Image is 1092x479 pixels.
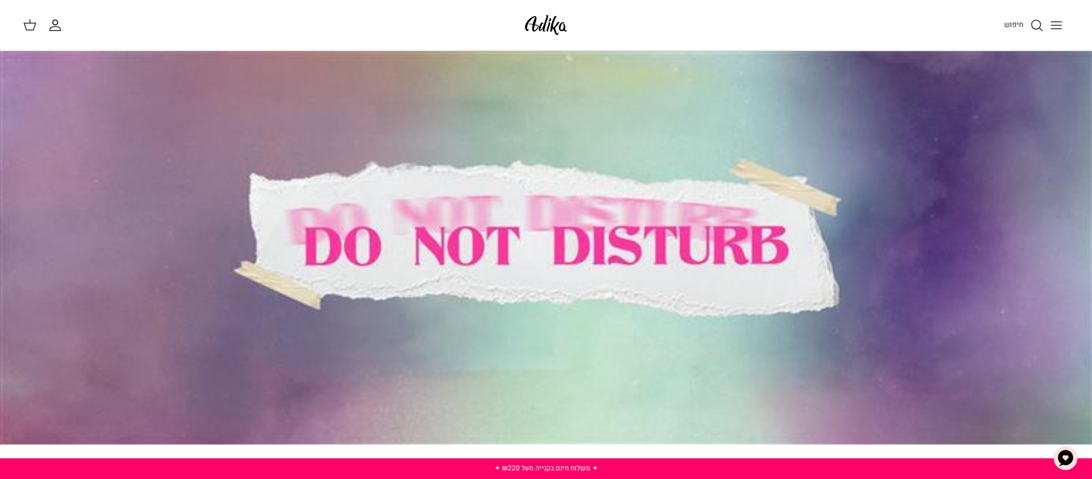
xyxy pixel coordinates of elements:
a: חיפוש [1004,18,1044,32]
img: Adika IL [522,12,570,39]
a: ✦ משלוח חינם בקנייה מעל ₪220 ✦ [495,463,598,473]
a: החשבון שלי [48,18,67,32]
button: Toggle menu [1044,13,1069,38]
button: צ'אט [1048,441,1083,476]
span: חיפוש [1004,19,1024,30]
